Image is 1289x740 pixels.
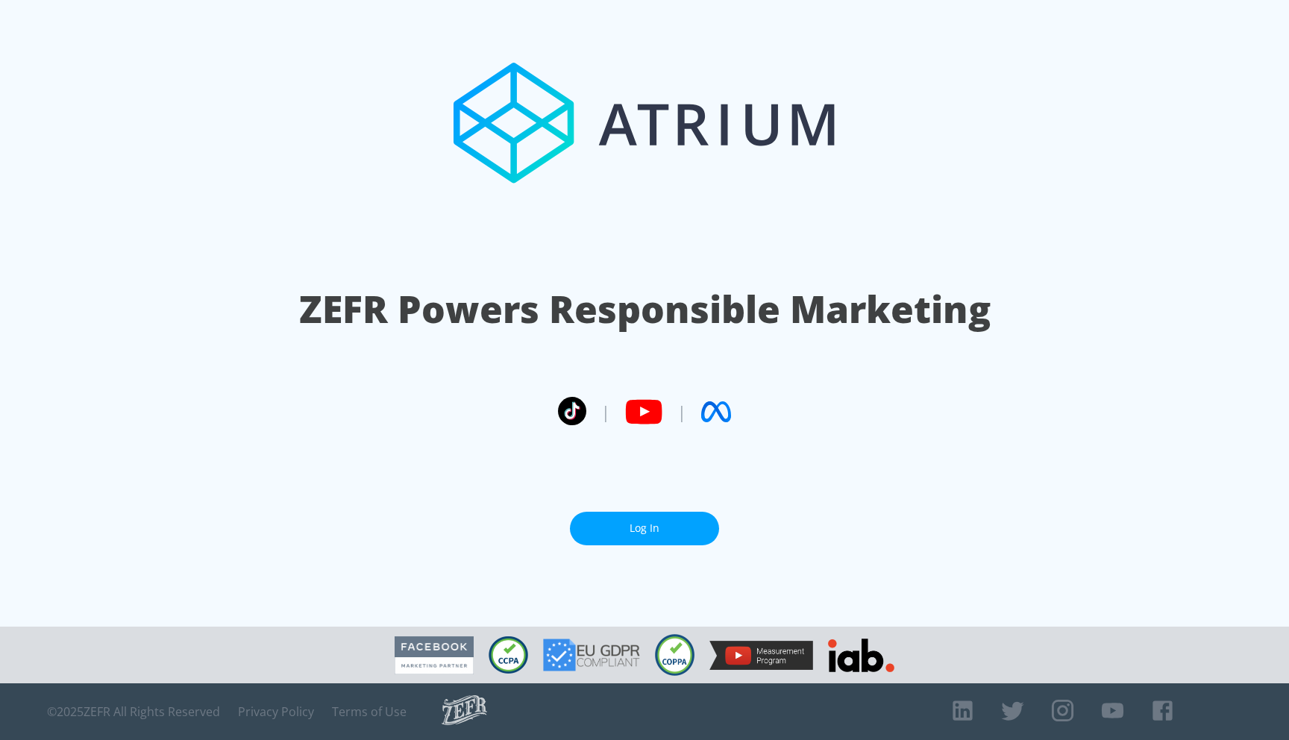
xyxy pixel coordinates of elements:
h1: ZEFR Powers Responsible Marketing [299,283,991,335]
img: IAB [828,639,894,672]
a: Privacy Policy [238,704,314,719]
img: Facebook Marketing Partner [395,636,474,674]
img: COPPA Compliant [655,634,694,676]
span: | [601,401,610,423]
img: CCPA Compliant [489,636,528,674]
a: Terms of Use [332,704,407,719]
span: © 2025 ZEFR All Rights Reserved [47,704,220,719]
span: | [677,401,686,423]
a: Log In [570,512,719,545]
img: GDPR Compliant [543,639,640,671]
img: YouTube Measurement Program [709,641,813,670]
